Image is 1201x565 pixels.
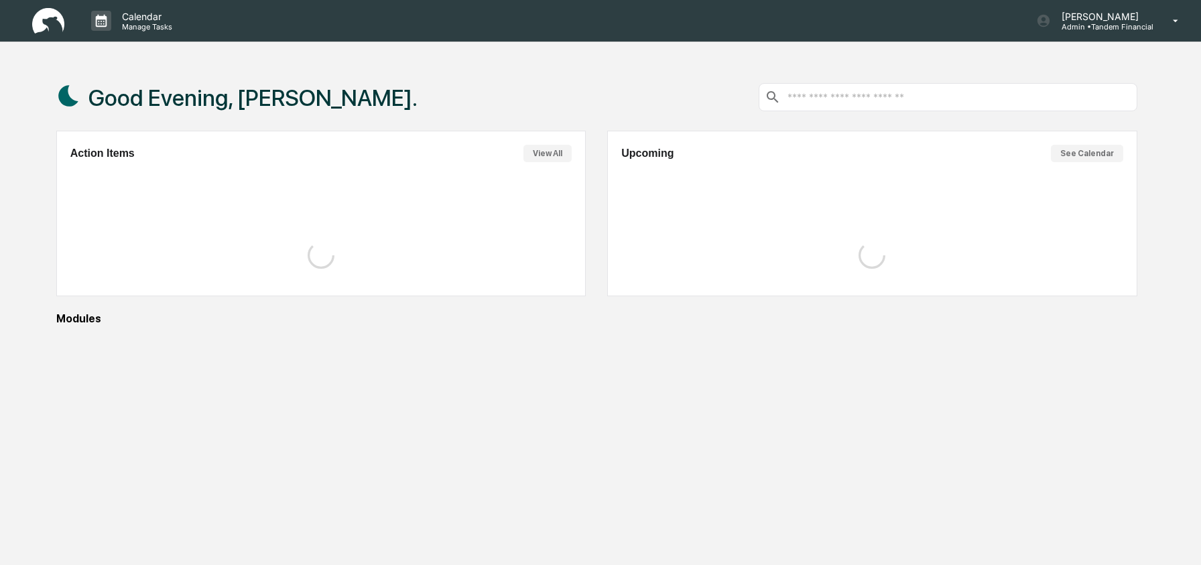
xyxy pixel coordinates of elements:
button: View All [523,145,572,162]
div: Modules [56,312,1137,325]
p: Admin • Tandem Financial [1051,22,1153,32]
p: Manage Tasks [111,22,179,32]
p: Calendar [111,11,179,22]
p: [PERSON_NAME] [1051,11,1153,22]
h1: Good Evening, [PERSON_NAME]. [88,84,418,111]
h2: Upcoming [621,147,674,160]
h2: Action Items [70,147,135,160]
button: See Calendar [1051,145,1123,162]
img: logo [32,8,64,34]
